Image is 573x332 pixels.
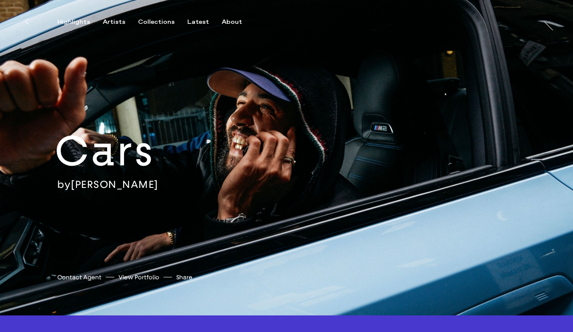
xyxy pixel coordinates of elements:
div: Artists [103,18,125,26]
h2: Cars [55,125,212,178]
button: Highlights [57,18,103,26]
div: Latest [187,18,209,26]
a: Contact Agent [57,273,102,282]
button: Collections [138,18,187,26]
div: About [222,18,242,26]
button: About [222,18,255,26]
span: by [57,178,71,190]
button: Latest [187,18,222,26]
a: View Portfolio [119,273,159,282]
div: Collections [138,18,175,26]
button: Artists [103,18,138,26]
button: Share [176,272,192,283]
a: [PERSON_NAME] [71,178,158,190]
div: Highlights [57,18,90,26]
